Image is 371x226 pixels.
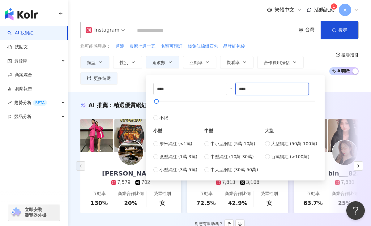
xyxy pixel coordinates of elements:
span: question-circle [336,53,340,57]
div: 女 [160,199,165,207]
span: 合作費用預估 [264,60,290,65]
button: 名額可預訂 [160,43,183,50]
iframe: Help Scout Beacon - Open [346,201,365,220]
button: 追蹤數 [146,56,179,68]
span: 觀看率 [227,60,240,65]
button: 觀看率 [220,56,254,68]
span: 小型網紅 (3萬-5萬) [160,166,197,173]
span: 微型網紅 (1萬-3萬) [160,153,197,160]
div: AI 推薦 ： [88,101,147,109]
span: 競品分析 [14,110,32,124]
div: 130% [91,199,108,207]
a: 找貼文 [7,44,28,50]
span: 趨勢分析 [14,96,47,110]
img: KOL Avatar [332,140,357,165]
span: environment [299,28,303,33]
span: 互動率 [190,60,203,65]
div: 42.9% [228,199,247,207]
div: 商業合作比例 [332,191,358,197]
div: 7,579 [117,179,130,186]
button: 品牌紅包袋 [223,43,245,50]
span: 奈米網紅 (<1萬) [160,140,192,147]
button: 錢兔似錦鑽石包 [187,43,218,50]
div: 小型 [153,127,197,134]
span: - [227,85,235,92]
div: 702 [141,179,150,186]
div: 商業合作比例 [118,191,144,197]
span: rise [7,101,12,105]
div: 互動率 [307,191,320,197]
div: 搜尋指引 [341,52,359,57]
button: 普渡 [115,43,125,50]
div: Instagram [86,25,119,35]
a: 商案媒合 [7,72,32,78]
span: 中型網紅 (10萬-30萬) [211,153,254,160]
div: 7,813 [222,179,235,186]
span: 繁體中文 [275,7,294,13]
div: 大型 [265,127,317,134]
button: 性別 [113,56,142,68]
div: 互動率 [200,191,213,197]
a: [PERSON_NAME]7,8133,108互動率72.5%商業合作比例42.9%受眾性別女 [187,152,288,213]
button: 類型 [80,56,109,68]
span: 類型 [87,60,96,65]
button: 搜尋 [321,21,358,39]
div: [PERSON_NAME] [96,169,166,178]
span: 精選優質網紅 [113,102,147,108]
button: 農曆七月十五 [129,43,156,50]
a: chrome extension立即安裝 瀏覽器外掛 [8,204,60,221]
div: 7,880 [341,179,354,186]
div: 受眾性別 [261,191,278,197]
span: 錢兔似錦鑽石包 [188,43,218,50]
a: [PERSON_NAME]7,579702互動率130%商業合作比例20%受眾性別女 [80,152,181,213]
a: 洞察報告 [7,86,32,92]
span: 資源庫 [14,54,27,68]
span: 大型網紅 (50萬-100萬) [271,140,317,147]
img: post-image [328,119,361,152]
span: 不限 [160,114,168,121]
span: 中小型網紅 (5萬-10萬) [211,140,255,147]
span: 品牌紅包袋 [223,43,245,50]
span: 追蹤數 [152,60,165,65]
div: 20% [124,199,137,207]
span: 您可能感興趣： [80,43,111,50]
div: 3,108 [246,179,259,186]
span: 普渡 [116,43,124,50]
img: logo [5,8,38,20]
div: 台灣 [305,27,321,33]
button: 互動率 [183,56,216,68]
div: BETA [33,100,47,106]
span: 1 [333,4,335,9]
button: 合作費用預估 [257,56,304,68]
span: 百萬網紅 (>100萬) [271,153,309,160]
img: KOL Avatar [118,140,143,165]
span: 名額可預訂 [161,43,182,50]
span: 中大型網紅 (30萬-50萬) [211,166,258,173]
img: post-image [114,119,147,152]
span: 性別 [120,60,128,65]
a: searchAI 找網紅 [7,30,33,36]
img: chrome extension [10,207,22,217]
div: 25% [338,199,351,207]
span: 農曆七月十五 [130,43,156,50]
img: post-image [80,119,113,152]
span: 立即安裝 瀏覽器外掛 [25,207,46,218]
div: 72.5% [196,199,215,207]
div: 女 [267,199,272,207]
div: 中型 [204,127,258,134]
span: A [343,7,347,13]
span: 搜尋 [339,28,347,33]
button: 更多篩選 [80,72,117,85]
div: 互動率 [93,191,106,197]
sup: 1 [331,3,337,10]
span: 更多篩選 [94,76,111,81]
div: 63.7% [303,199,322,207]
span: 活動訊息 [314,7,334,13]
div: bin___823 [322,169,367,178]
div: 受眾性別 [154,191,171,197]
div: 商業合作比例 [225,191,251,197]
